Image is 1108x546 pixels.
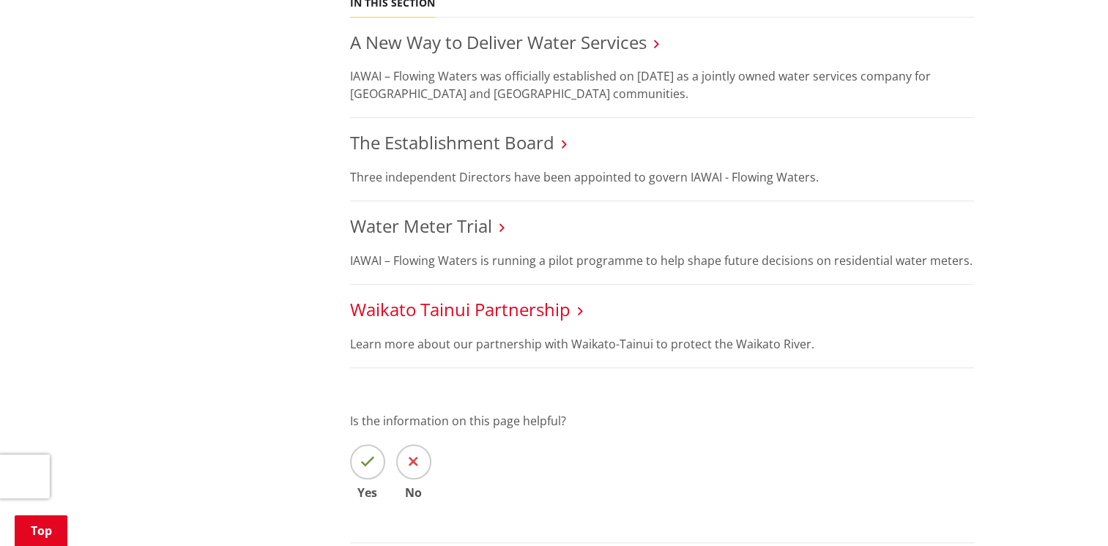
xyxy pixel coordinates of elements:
iframe: Messenger Launcher [1041,485,1093,537]
p: Learn more about our partnership with Waikato-Tainui to protect the Waikato River. [350,335,974,353]
a: Top [15,515,67,546]
a: The Establishment Board [350,130,554,154]
a: Water Meter Trial [350,214,492,238]
p: Three independent Directors have been appointed to govern IAWAI - Flowing Waters. [350,168,974,186]
span: No [396,487,431,498]
p: IAWAI – Flowing Waters is running a pilot programme to help shape future decisions on residential... [350,252,974,269]
p: IAWAI – Flowing Waters was officially established on [DATE] as a jointly owned water services com... [350,67,974,102]
span: Yes [350,487,385,498]
p: Is the information on this page helpful? [350,412,974,430]
a: Waikato Tainui Partnership [350,297,570,321]
a: A New Way to Deliver Water Services [350,30,647,54]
